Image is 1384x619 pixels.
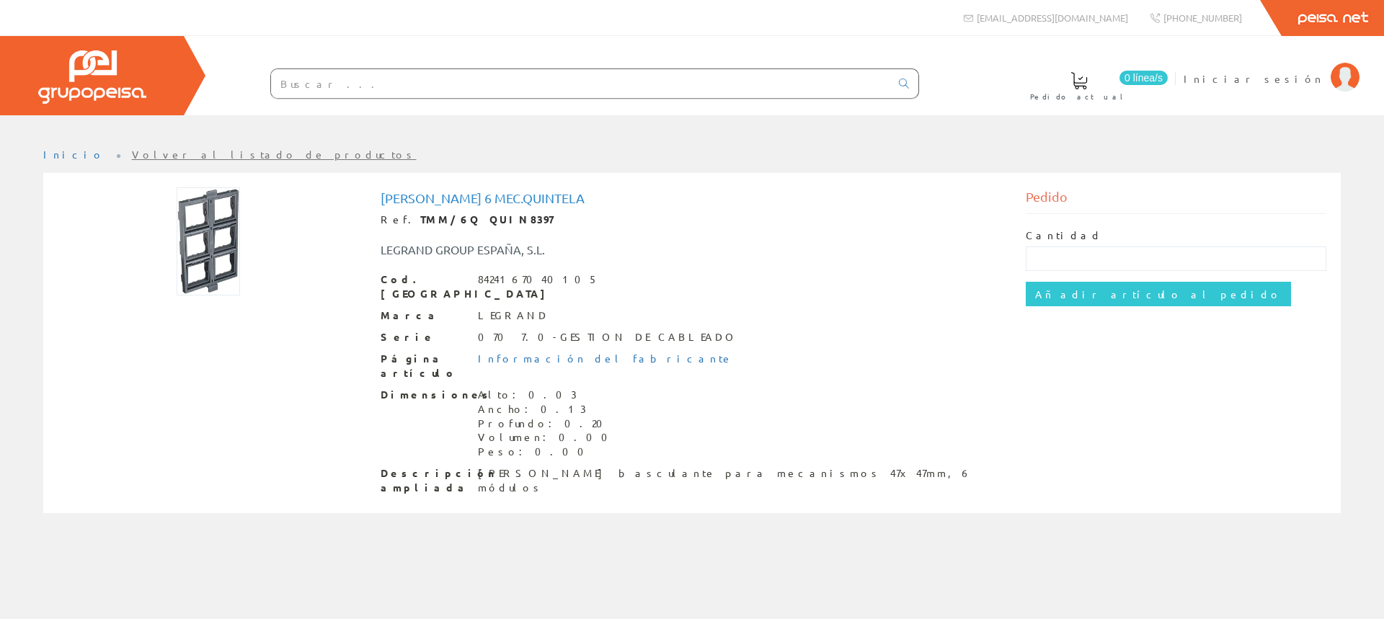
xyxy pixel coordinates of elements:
[132,148,417,161] a: Volver al listado de productos
[478,466,1004,495] div: [PERSON_NAME] basculante para mecanismos 47x47mm, 6 módulos
[381,191,1004,205] h1: [PERSON_NAME] 6 Mec.quintela
[478,388,616,402] div: Alto: 0.03
[478,330,738,344] div: 070 7.0-GESTION DE CABLEADO
[1026,228,1102,243] label: Cantidad
[381,213,1004,227] div: Ref.
[478,272,598,287] div: 8424167040105
[381,466,467,495] span: Descripción ampliada
[478,430,616,445] div: Volumen: 0.00
[1184,60,1359,74] a: Iniciar sesión
[381,308,467,323] span: Marca
[43,148,105,161] a: Inicio
[381,388,467,402] span: Dimensiones
[381,330,467,344] span: Serie
[1184,71,1323,86] span: Iniciar sesión
[1026,187,1327,214] div: Pedido
[1026,282,1291,306] input: Añadir artículo al pedido
[478,417,616,431] div: Profundo: 0.20
[370,241,746,258] div: LEGRAND GROUP ESPAÑA, S.L.
[1030,89,1128,104] span: Pedido actual
[381,352,467,380] span: Página artículo
[177,187,240,295] img: Foto artículo Marco Basculante 6 Mec.quintela (87.9x150)
[420,213,553,226] strong: TMM/6Q QUIN8397
[1163,12,1242,24] span: [PHONE_NUMBER]
[381,272,467,301] span: Cod. [GEOGRAPHIC_DATA]
[977,12,1128,24] span: [EMAIL_ADDRESS][DOMAIN_NAME]
[478,402,616,417] div: Ancho: 0.13
[478,308,549,323] div: LEGRAND
[478,352,733,365] a: Información del fabricante
[38,50,146,104] img: Grupo Peisa
[478,445,616,459] div: Peso: 0.00
[271,69,890,98] input: Buscar ...
[1119,71,1168,85] span: 0 línea/s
